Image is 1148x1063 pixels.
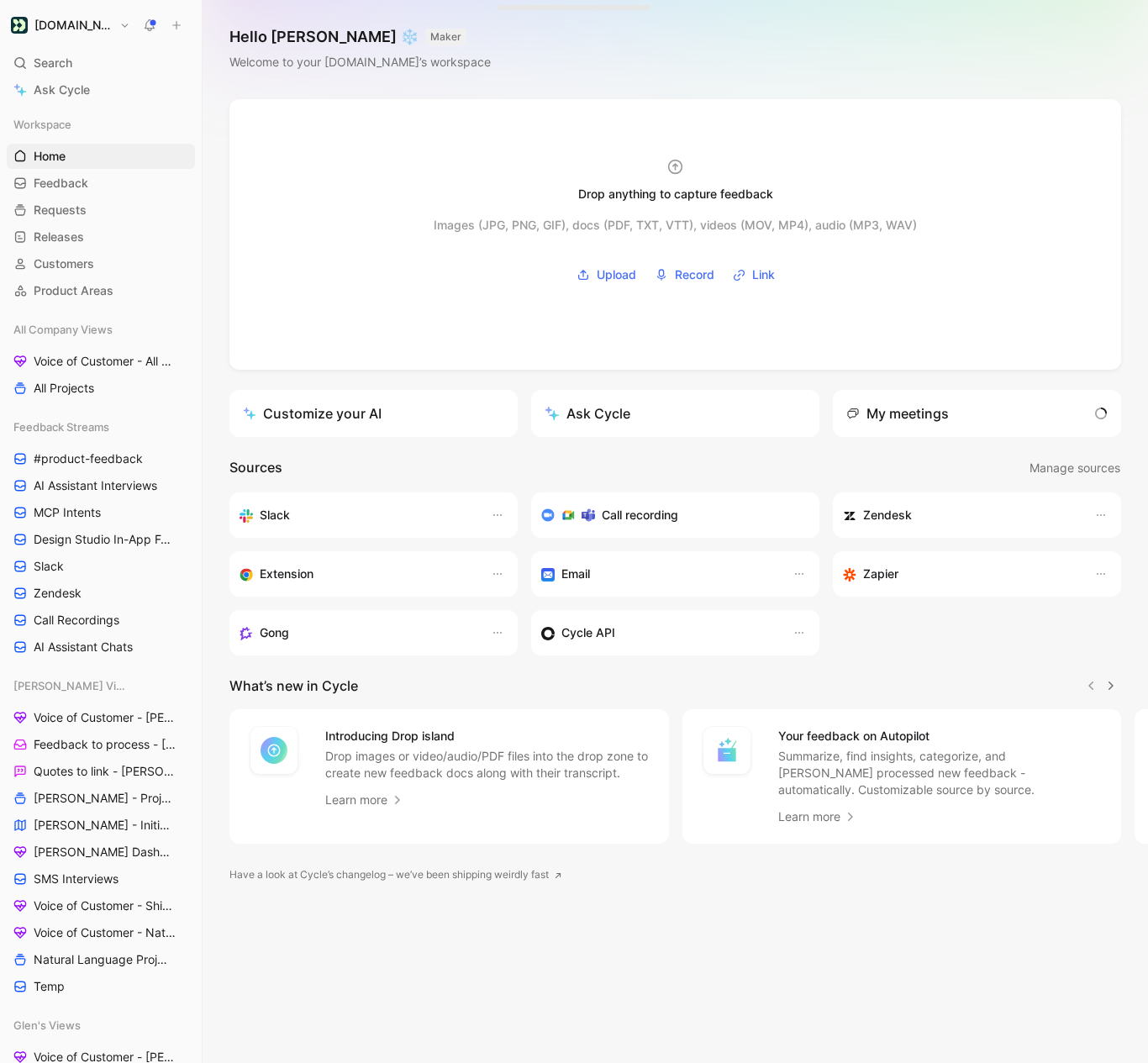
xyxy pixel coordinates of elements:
div: All Company Views [7,317,195,342]
span: Record [675,265,714,285]
h1: Hello [PERSON_NAME] ❄️ [229,27,491,47]
a: Temp [7,974,195,999]
div: Images (JPG, PNG, GIF), docs (PDF, TXT, VTT), videos (MOV, MP4), audio (MP3, WAV) [434,215,917,235]
a: AI Assistant Chats [7,634,195,660]
span: MCP Intents [34,504,101,521]
button: Upload [571,262,642,287]
span: AI Assistant Chats [34,639,133,655]
a: AI Assistant Interviews [7,473,195,498]
span: Voice of Customer - Shipped [34,897,173,914]
span: All Company Views [13,321,113,338]
span: Manage sources [1030,458,1120,478]
div: Feedback Streams [7,414,195,439]
span: [PERSON_NAME] Views [13,677,128,694]
button: Manage sources [1029,457,1121,479]
span: Upload [597,265,636,285]
span: Voice of Customer - All Areas [34,353,173,370]
span: Ask Cycle [34,80,90,100]
div: Ask Cycle [545,403,630,424]
span: Search [34,53,72,73]
img: Customer.io [11,17,28,34]
h4: Introducing Drop island [325,726,649,746]
a: #product-feedback [7,446,195,471]
a: Natural Language Projects [7,947,195,972]
div: Drop anything to capture feedback [578,184,773,204]
a: Feedback [7,171,195,196]
a: Slack [7,554,195,579]
a: Learn more [325,790,404,810]
span: Design Studio In-App Feedback [34,531,175,548]
a: Have a look at Cycle’s changelog – we’ve been shipping weirdly fast [229,866,562,883]
a: [PERSON_NAME] Dashboard [7,839,195,865]
button: MAKER [425,29,466,45]
span: All Projects [34,380,94,397]
h3: Call recording [602,505,678,525]
h3: Cycle API [561,623,615,643]
h4: Your feedback on Autopilot [778,726,1102,746]
h3: Slack [260,505,290,525]
div: Glen's Views [7,1013,195,1038]
a: Releases [7,224,195,250]
a: SMS Interviews [7,866,195,892]
h2: What’s new in Cycle [229,676,358,696]
div: Forward emails to your feedback inbox [541,564,776,584]
a: All Projects [7,376,195,401]
div: Search [7,50,195,76]
a: [PERSON_NAME] - Projects [7,786,195,811]
h1: [DOMAIN_NAME] [34,18,113,33]
div: All Company ViewsVoice of Customer - All AreasAll Projects [7,317,195,401]
h3: Zapier [863,564,898,584]
span: Voice of Customer - Natural Language [34,924,176,941]
span: Product Areas [34,282,113,299]
a: Design Studio In-App Feedback [7,527,195,552]
h3: Email [561,564,590,584]
button: Customer.io[DOMAIN_NAME] [7,13,134,37]
span: Zendesk [34,585,82,602]
div: Feedback Streams#product-feedbackAI Assistant InterviewsMCP IntentsDesign Studio In-App FeedbackS... [7,414,195,660]
p: Summarize, find insights, categorize, and [PERSON_NAME] processed new feedback - automatically. C... [778,748,1102,798]
div: Sync customers and create docs [843,505,1077,525]
span: Releases [34,229,84,245]
div: Capture feedback from your incoming calls [240,623,474,643]
span: Home [34,148,66,165]
span: Temp [34,978,65,995]
span: [PERSON_NAME] Dashboard [34,844,173,860]
h2: Sources [229,457,282,479]
h3: Zendesk [863,505,912,525]
span: Call Recordings [34,612,119,629]
a: Zendesk [7,581,195,606]
a: Product Areas [7,278,195,303]
span: Natural Language Projects [34,951,172,968]
div: My meetings [846,403,949,424]
div: Sync customers & send feedback from custom sources. Get inspired by our favorite use case [541,623,776,643]
a: MCP Intents [7,500,195,525]
div: [PERSON_NAME] Views [7,673,195,698]
a: Requests [7,197,195,223]
span: Feedback to process - [PERSON_NAME] [34,736,177,753]
button: Link [727,262,781,287]
div: Workspace [7,112,195,137]
a: Customers [7,251,195,276]
a: Voice of Customer - All Areas [7,349,195,374]
h3: Gong [260,623,289,643]
a: Feedback to process - [PERSON_NAME] [7,732,195,757]
span: [PERSON_NAME] - Initiatives [34,817,173,834]
button: Ask Cycle [531,390,819,437]
span: Workspace [13,116,71,133]
a: Voice of Customer - [PERSON_NAME] [7,705,195,730]
span: Requests [34,202,87,218]
a: Voice of Customer - Natural Language [7,920,195,945]
a: Home [7,144,195,169]
span: Customers [34,255,94,272]
span: Glen's Views [13,1017,81,1034]
span: Voice of Customer - [PERSON_NAME] [34,709,176,726]
a: Learn more [778,807,857,827]
span: [PERSON_NAME] - Projects [34,790,173,807]
div: Capture feedback from thousands of sources with Zapier (survey results, recordings, sheets, etc). [843,564,1077,584]
div: [PERSON_NAME] ViewsVoice of Customer - [PERSON_NAME]Feedback to process - [PERSON_NAME]Quotes to ... [7,673,195,999]
span: Feedback Streams [13,418,109,435]
div: Capture feedback from anywhere on the web [240,564,474,584]
span: Quotes to link - [PERSON_NAME] [34,763,175,780]
div: Record & transcribe meetings from Zoom, Meet & Teams. [541,505,796,525]
div: Welcome to your [DOMAIN_NAME]’s workspace [229,52,491,72]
